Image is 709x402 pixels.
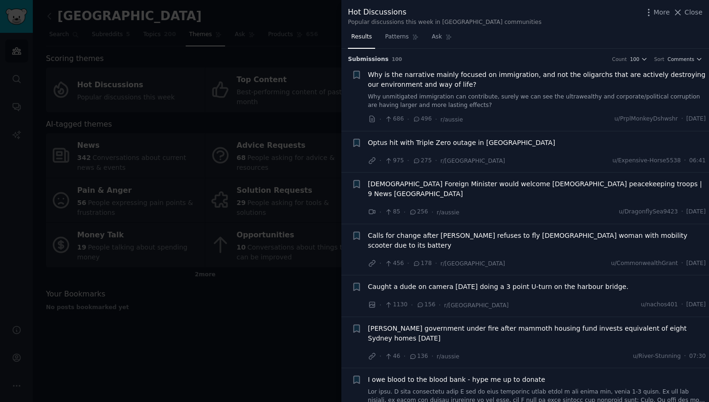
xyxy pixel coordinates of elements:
span: [DATE] [686,301,706,309]
button: 100 [630,56,648,62]
span: u/River-Stunning [633,352,681,361]
a: [PERSON_NAME] government under fire after mammoth housing fund invests equivalent of eight Sydney... [368,324,706,343]
span: · [379,114,381,124]
span: u/Expensive-Horse5538 [612,157,681,165]
span: Results [351,33,372,41]
span: 975 [385,157,404,165]
a: Patterns [382,30,422,49]
span: · [681,301,683,309]
span: 06:41 [689,157,706,165]
span: Submission s [348,55,389,64]
span: 46 [385,352,400,361]
span: 178 [413,259,432,268]
span: r/aussie [437,209,459,216]
span: More [654,8,670,17]
button: Comments [668,56,702,62]
span: · [411,300,413,310]
span: [DATE] [686,208,706,216]
span: r/aussie [437,353,459,360]
span: r/[GEOGRAPHIC_DATA] [444,302,509,309]
span: 07:30 [689,352,706,361]
span: · [681,259,683,268]
div: Sort [654,56,664,62]
a: Results [348,30,375,49]
span: · [681,208,683,216]
span: · [681,115,683,123]
span: · [431,207,433,217]
span: · [379,207,381,217]
span: Ask [432,33,442,41]
span: · [684,352,686,361]
span: · [684,157,686,165]
span: · [435,156,437,166]
span: u/nachos401 [641,301,678,309]
div: Hot Discussions [348,7,542,18]
span: Patterns [385,33,408,41]
span: · [379,351,381,361]
span: · [431,351,433,361]
span: 256 [409,208,428,216]
span: · [407,156,409,166]
span: · [407,258,409,268]
span: 136 [409,352,428,361]
a: Calls for change after [PERSON_NAME] refuses to fly [DEMOGRAPHIC_DATA] woman with mobility scoote... [368,231,706,250]
span: · [404,207,406,217]
span: 156 [416,301,436,309]
span: 85 [385,208,400,216]
a: Caught a dude on camera [DATE] doing a 3 point U-turn on the harbour bridge. [368,282,629,292]
span: [DATE] [686,115,706,123]
span: r/[GEOGRAPHIC_DATA] [440,158,505,164]
span: · [407,114,409,124]
span: 100 [392,56,402,62]
a: Why is the narrative mainly focused on immigration, and not the oligarchs that are actively destr... [368,70,706,90]
span: Comments [668,56,694,62]
div: Popular discussions this week in [GEOGRAPHIC_DATA] communities [348,18,542,27]
button: More [644,8,670,17]
span: · [379,156,381,166]
span: · [379,258,381,268]
span: · [438,300,440,310]
span: u/DragonflySea9423 [619,208,678,216]
span: r/[GEOGRAPHIC_DATA] [440,260,505,267]
span: 686 [385,115,404,123]
span: u/PrplMonkeyDshwshr [614,115,678,123]
button: Close [673,8,702,17]
a: Optus hit with Triple Zero outage in [GEOGRAPHIC_DATA] [368,138,555,148]
span: [DATE] [686,259,706,268]
div: Count [612,56,626,62]
span: u/CommonwealthGrant [611,259,678,268]
span: · [379,300,381,310]
span: 100 [630,56,640,62]
span: r/aussie [440,116,463,123]
span: 496 [413,115,432,123]
a: Ask [429,30,455,49]
span: 1130 [385,301,407,309]
span: 456 [385,259,404,268]
span: · [435,258,437,268]
span: · [435,114,437,124]
a: I owe blood to the blood bank - hype me up to donate [368,375,545,385]
a: [DEMOGRAPHIC_DATA] Foreign Minister would welcome [DEMOGRAPHIC_DATA] peacekeeping troops | 9 News... [368,179,706,199]
span: 275 [413,157,432,165]
span: Close [685,8,702,17]
span: · [404,351,406,361]
a: Why unmitigated immigration can contribute, surely we can see the ultrawealthy and corporate/poli... [368,93,706,109]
